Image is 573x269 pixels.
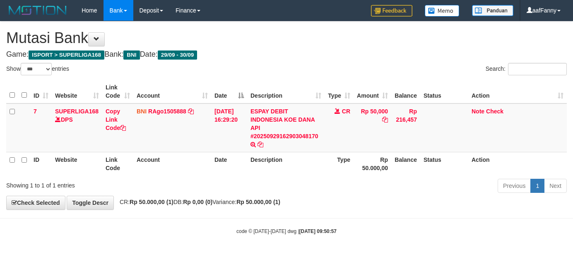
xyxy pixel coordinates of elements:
th: Action: activate to sort column ascending [468,80,567,103]
h1: Mutasi Bank [6,30,567,46]
img: Feedback.jpg [371,5,412,17]
th: ID [30,152,52,175]
a: RAgo1505888 [148,108,186,115]
th: Type [325,152,354,175]
span: 29/09 - 30/09 [158,50,197,60]
th: Status [420,152,468,175]
a: Check [486,108,503,115]
a: Next [544,179,567,193]
td: Rp 216,457 [391,103,420,152]
span: 7 [34,108,37,115]
th: Account: activate to sort column ascending [133,80,211,103]
a: Toggle Descr [67,196,114,210]
th: Account [133,152,211,175]
a: Copy RAgo1505888 to clipboard [188,108,194,115]
span: CR [342,108,350,115]
strong: Rp 50.000,00 (1) [130,199,173,205]
select: Showentries [21,63,52,75]
th: Balance [391,80,420,103]
img: MOTION_logo.png [6,4,69,17]
th: Date [211,152,247,175]
th: ID: activate to sort column ascending [30,80,52,103]
h4: Game: Bank: Date: [6,50,567,59]
a: Previous [498,179,531,193]
th: Link Code: activate to sort column ascending [102,80,133,103]
th: Website: activate to sort column ascending [52,80,102,103]
th: Status [420,80,468,103]
img: panduan.png [472,5,513,16]
th: Website [52,152,102,175]
th: Type: activate to sort column ascending [325,80,354,103]
label: Show entries [6,63,69,75]
a: Copy Rp 50,000 to clipboard [382,116,388,123]
span: ISPORT > SUPERLIGA168 [29,50,104,60]
a: ESPAY DEBIT INDONESIA KOE DANA API #20250929162903048170 [250,108,318,139]
th: Description: activate to sort column ascending [247,80,325,103]
th: Action [468,152,567,175]
strong: Rp 0,00 (0) [183,199,212,205]
th: Description [247,152,325,175]
th: Amount: activate to sort column ascending [354,80,391,103]
a: 1 [530,179,544,193]
strong: [DATE] 09:50:57 [299,228,337,234]
span: CR: DB: Variance: [116,199,280,205]
a: Copy Link Code [106,108,126,131]
div: Showing 1 to 1 of 1 entries [6,178,233,190]
strong: Rp 50.000,00 (1) [236,199,280,205]
td: [DATE] 16:29:20 [211,103,247,152]
td: DPS [52,103,102,152]
td: Rp 50,000 [354,103,391,152]
a: Check Selected [6,196,65,210]
th: Link Code [102,152,133,175]
small: code © [DATE]-[DATE] dwg | [236,228,337,234]
th: Balance [391,152,420,175]
a: Note [472,108,484,115]
a: Copy ESPAY DEBIT INDONESIA KOE DANA API #20250929162903048170 to clipboard [258,141,263,148]
a: SUPERLIGA168 [55,108,99,115]
span: BNI [137,108,147,115]
th: Date: activate to sort column descending [211,80,247,103]
input: Search: [508,63,567,75]
th: Rp 50.000,00 [354,152,391,175]
span: BNI [123,50,140,60]
label: Search: [486,63,567,75]
img: Button%20Memo.svg [425,5,460,17]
